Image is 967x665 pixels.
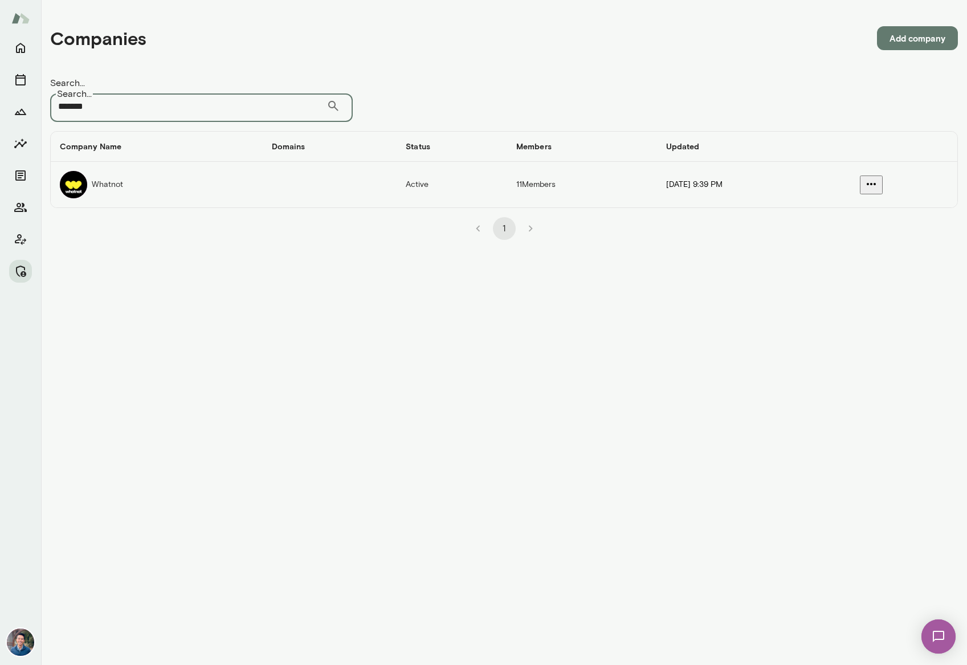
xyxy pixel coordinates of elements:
h6: Status [406,141,498,152]
td: [DATE] 9:39 PM [657,162,851,207]
h4: Companies [50,27,146,49]
img: Mento [11,7,30,29]
nav: pagination navigation [465,217,544,240]
td: Active [397,162,507,207]
img: Alex Yu [7,629,34,656]
button: Add company [877,26,958,50]
h6: Domains [272,141,388,152]
h6: Updated [666,141,842,152]
td: Whatnot [51,162,263,207]
button: Insights [9,132,32,155]
label: Search... [50,76,353,90]
button: Sessions [9,68,32,91]
button: page 1 [493,217,516,240]
h6: Members [516,141,647,152]
button: Members [9,196,32,219]
button: Client app [9,228,32,251]
button: Growth Plan [9,100,32,123]
div: pagination [50,208,958,240]
button: Home [9,36,32,59]
h6: Company Name [60,141,254,152]
button: Manage [9,260,32,283]
button: Documents [9,164,32,187]
table: companies table [51,132,957,207]
td: 11 Members [507,162,656,207]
